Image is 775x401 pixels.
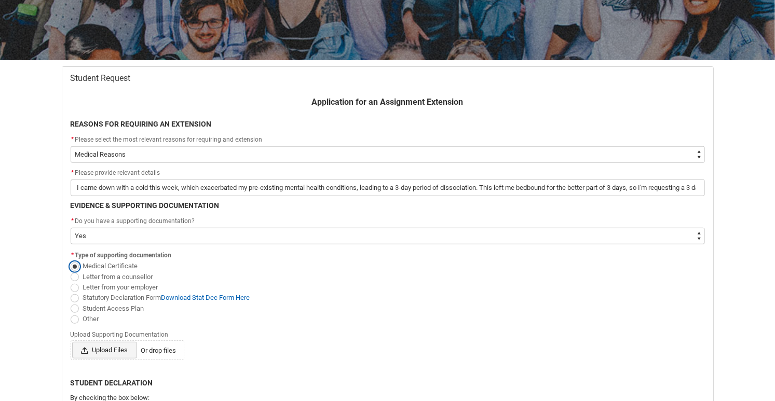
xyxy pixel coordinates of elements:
[71,328,173,339] span: Upload Supporting Documentation
[71,73,131,84] span: Student Request
[83,294,250,301] span: Statutory Declaration Form
[75,252,172,259] span: Type of supporting documentation
[71,169,160,176] span: Please provide relevant details
[72,169,74,176] abbr: required
[141,345,176,356] span: Or drop files
[83,305,144,312] span: Student Access Plan
[72,136,74,143] abbr: required
[71,379,153,387] b: STUDENT DECLARATION
[312,97,464,107] b: Application for an Assignment Extension
[75,136,263,143] span: Please select the most relevant reasons for requiring and extension
[72,342,137,358] span: Upload Files
[75,217,195,225] span: Do you have a supporting documentation?
[71,201,220,210] b: EVIDENCE & SUPPORTING DOCUMENTATION
[83,273,153,281] span: Letter from a counsellor
[83,315,99,323] span: Other
[72,252,74,259] abbr: required
[83,283,158,291] span: Letter from your employer
[83,262,138,270] span: Medical Certificate
[72,217,74,225] abbr: required
[71,120,212,128] b: REASONS FOR REQUIRING AN EXTENSION
[161,294,250,301] a: Download Stat Dec Form Here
